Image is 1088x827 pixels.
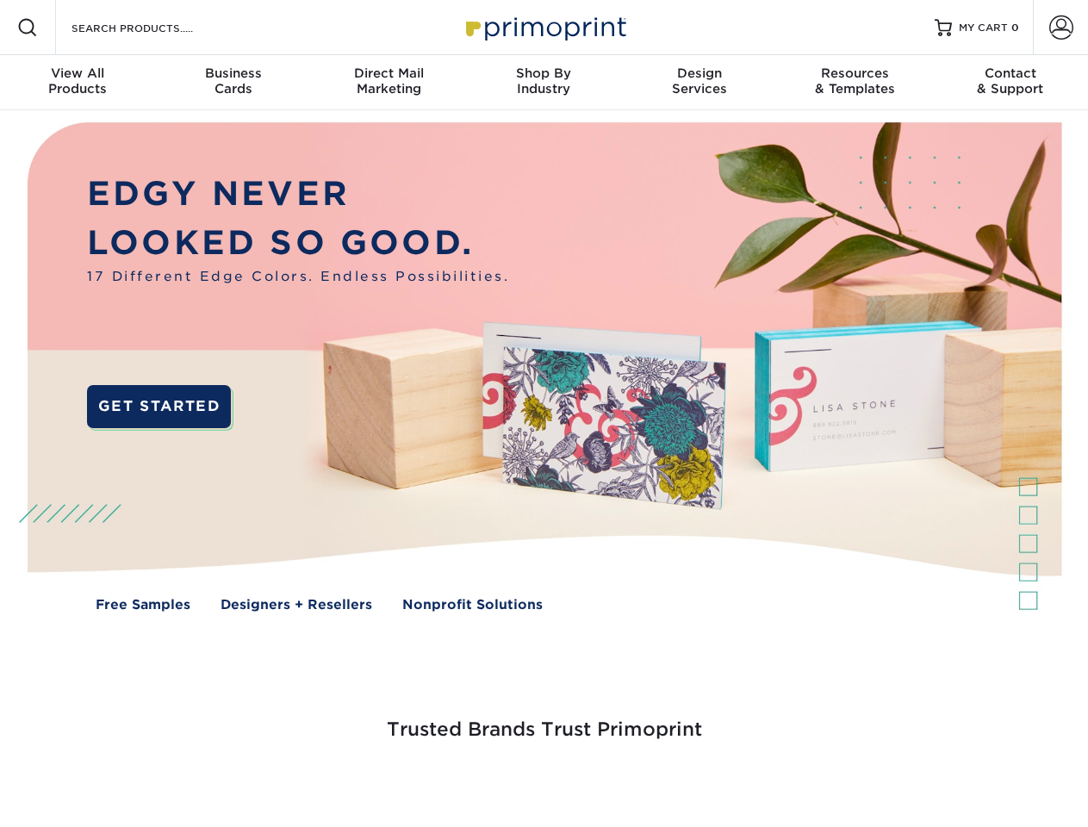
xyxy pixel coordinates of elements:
a: Contact& Support [933,55,1088,110]
a: Nonprofit Solutions [402,595,543,615]
span: Shop By [466,65,621,81]
p: LOOKED SO GOOD. [87,219,509,268]
span: Business [155,65,310,81]
img: Primoprint [458,9,631,46]
h3: Trusted Brands Trust Primoprint [40,677,1048,762]
div: Services [622,65,777,96]
span: Direct Mail [311,65,466,81]
a: Shop ByIndustry [466,55,621,110]
span: MY CART [959,21,1008,35]
span: Resources [777,65,932,81]
div: & Templates [777,65,932,96]
span: 0 [1011,22,1019,34]
div: Marketing [311,65,466,96]
span: Contact [933,65,1088,81]
div: Cards [155,65,310,96]
span: 17 Different Edge Colors. Endless Possibilities. [87,267,509,287]
span: Design [622,65,777,81]
a: Free Samples [96,595,190,615]
p: EDGY NEVER [87,170,509,219]
a: Designers + Resellers [221,595,372,615]
a: DesignServices [622,55,777,110]
a: BusinessCards [155,55,310,110]
div: & Support [933,65,1088,96]
a: Direct MailMarketing [311,55,466,110]
div: Industry [466,65,621,96]
a: GET STARTED [87,385,231,428]
input: SEARCH PRODUCTS..... [70,17,238,38]
a: Resources& Templates [777,55,932,110]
